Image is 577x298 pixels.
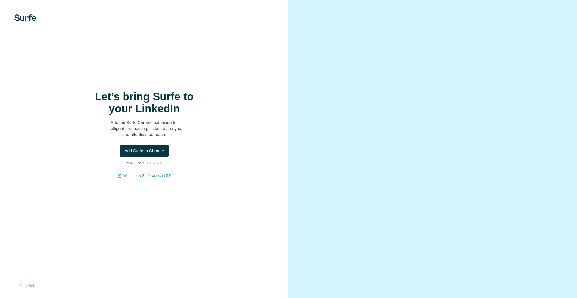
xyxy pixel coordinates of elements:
img: Rating Stars [145,161,163,165]
p: 25K+ users [126,160,144,166]
span: Add Surfe to Chrome [124,148,164,154]
button: Watch how Surfe works (1:58) [123,173,171,178]
p: Add the Surfe Chrome extension for intelligent prospecting, instant data sync, and effortless out... [84,120,204,138]
h1: Let’s bring Surfe to your LinkedIn [84,91,204,115]
img: Surfe's logo [14,14,36,21]
button: Back [14,280,39,291]
button: Add Surfe to Chrome [120,145,169,157]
